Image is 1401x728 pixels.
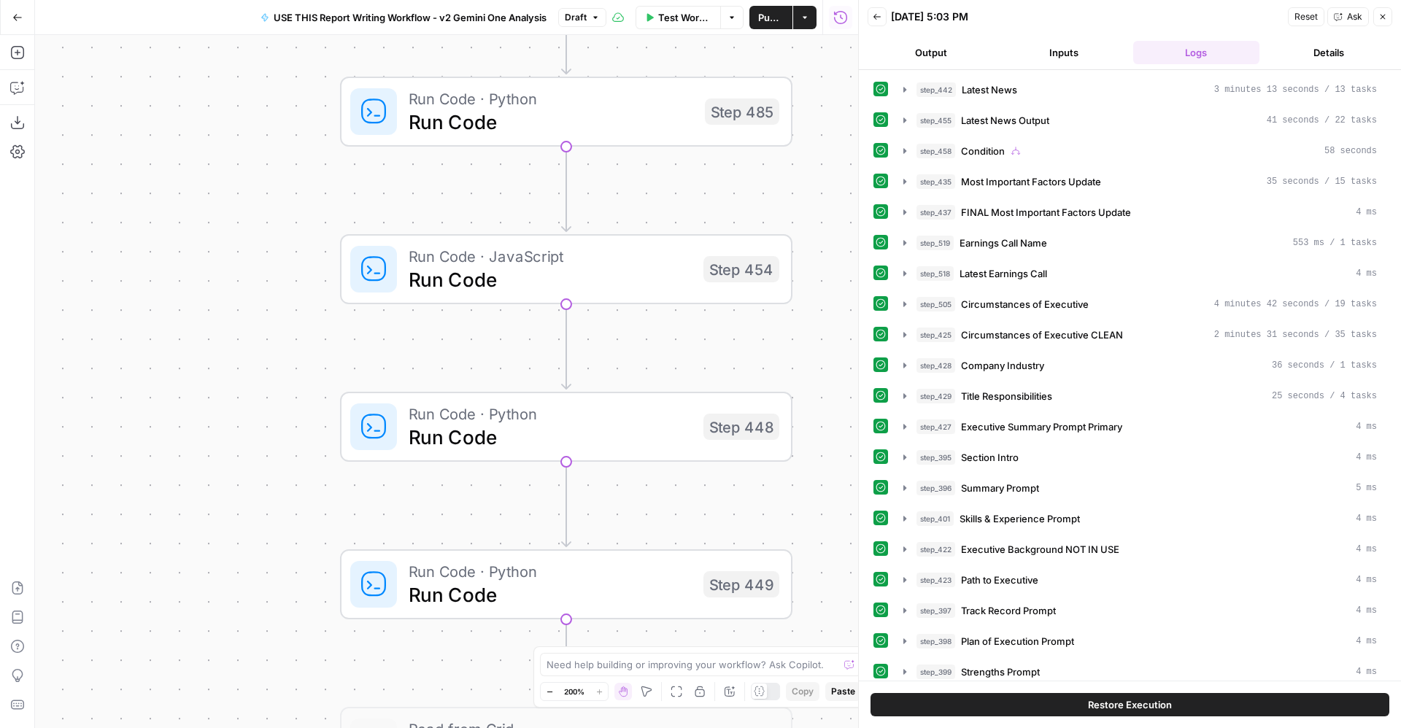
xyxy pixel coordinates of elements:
div: Run Code · JavaScriptRun CodeStep 454 [340,234,792,304]
span: Run Code · Python [409,87,693,110]
span: Condition [961,144,1005,158]
span: step_397 [916,603,955,618]
span: Run Code · Python [409,402,692,425]
button: 4 ms [895,201,1386,224]
div: Run Code · PythonRun CodeStep 449 [340,549,792,619]
span: 4 ms [1356,635,1377,648]
span: 5 ms [1356,481,1377,495]
span: Draft [565,11,587,24]
g: Edge from step_485 to step_454 [562,147,571,232]
button: 35 seconds / 15 tasks [895,170,1386,193]
span: step_427 [916,419,955,434]
span: step_519 [916,236,954,250]
span: Executive Summary Prompt Primary [961,419,1122,434]
span: step_437 [916,205,955,220]
span: 4 ms [1356,512,1377,525]
span: Section Intro [961,450,1019,465]
button: Paste [825,682,861,701]
span: Title Responsibilities [961,389,1052,403]
span: 4 ms [1356,604,1377,617]
button: 4 minutes 42 seconds / 19 tasks [895,293,1386,316]
button: 58 seconds [895,139,1386,163]
button: 4 ms [895,538,1386,561]
button: 4 ms [895,568,1386,592]
div: Run Code · PythonRun CodeStep 448 [340,392,792,462]
span: Latest News [962,82,1017,97]
span: step_518 [916,266,954,281]
button: 4 ms [895,660,1386,684]
span: Company Industry [961,358,1044,373]
span: 25 seconds / 4 tasks [1272,390,1377,403]
span: Latest News Output [961,113,1049,128]
button: 4 ms [895,599,1386,622]
span: Run Code · Python [409,559,692,583]
span: step_435 [916,174,955,189]
button: 25 seconds / 4 tasks [895,384,1386,408]
span: step_455 [916,113,955,128]
span: step_396 [916,481,955,495]
button: 4 ms [895,262,1386,285]
span: 41 seconds / 22 tasks [1267,114,1377,127]
span: 200% [564,686,584,697]
button: Reset [1288,7,1324,26]
div: Step 448 [703,414,779,440]
button: 4 ms [895,630,1386,653]
button: Details [1265,41,1392,64]
div: Step 485 [705,98,779,125]
div: Run Code · PythonRun CodeStep 485 [340,77,792,147]
span: Circumstances of Executive CLEAN [961,328,1123,342]
span: Paste [831,685,855,698]
span: 4 ms [1356,420,1377,433]
span: 4 minutes 42 seconds / 19 tasks [1214,298,1377,311]
span: Test Workflow [658,10,711,25]
button: Output [868,41,995,64]
span: Track Record Prompt [961,603,1056,618]
span: Skills & Experience Prompt [960,511,1080,526]
span: Run Code [409,107,693,136]
span: Restore Execution [1088,697,1172,712]
g: Edge from step_448 to step_449 [562,462,571,547]
div: Step 454 [703,256,779,282]
span: Plan of Execution Prompt [961,634,1074,648]
button: Restore Execution [871,693,1389,716]
span: Ask [1347,10,1362,23]
span: Most Important Factors Update [961,174,1101,189]
button: Inputs [1000,41,1127,64]
span: 3 minutes 13 seconds / 13 tasks [1214,83,1377,96]
span: 4 ms [1356,543,1377,556]
span: FINAL Most Important Factors Update [961,205,1131,220]
span: step_458 [916,144,955,158]
span: 2 minutes 31 seconds / 35 tasks [1214,328,1377,341]
span: Path to Executive [961,573,1038,587]
span: step_442 [916,82,956,97]
span: step_395 [916,450,955,465]
span: 4 ms [1356,206,1377,219]
span: 4 ms [1356,665,1377,678]
span: 58 seconds [1324,144,1377,158]
span: step_425 [916,328,955,342]
span: 4 ms [1356,267,1377,280]
span: Strengths Prompt [961,665,1040,679]
span: 553 ms / 1 tasks [1293,236,1377,249]
span: step_429 [916,389,955,403]
button: 41 seconds / 22 tasks [895,109,1386,132]
button: 36 seconds / 1 tasks [895,354,1386,377]
span: Reset [1294,10,1318,23]
span: Publish [758,10,784,25]
button: USE THIS Report Writing Workflow - v2 Gemini One Analysis [252,6,555,29]
span: step_422 [916,542,955,557]
span: 4 ms [1356,451,1377,464]
span: Run Code [409,580,692,609]
span: Copy [792,685,814,698]
button: Publish [749,6,792,29]
span: 35 seconds / 15 tasks [1267,175,1377,188]
span: Run Code [409,422,692,452]
span: Earnings Call Name [960,236,1047,250]
button: Test Workflow [636,6,720,29]
button: 4 ms [895,415,1386,438]
span: step_428 [916,358,955,373]
span: Run Code [409,265,692,294]
button: 4 ms [895,507,1386,530]
span: 36 seconds / 1 tasks [1272,359,1377,372]
span: step_399 [916,665,955,679]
